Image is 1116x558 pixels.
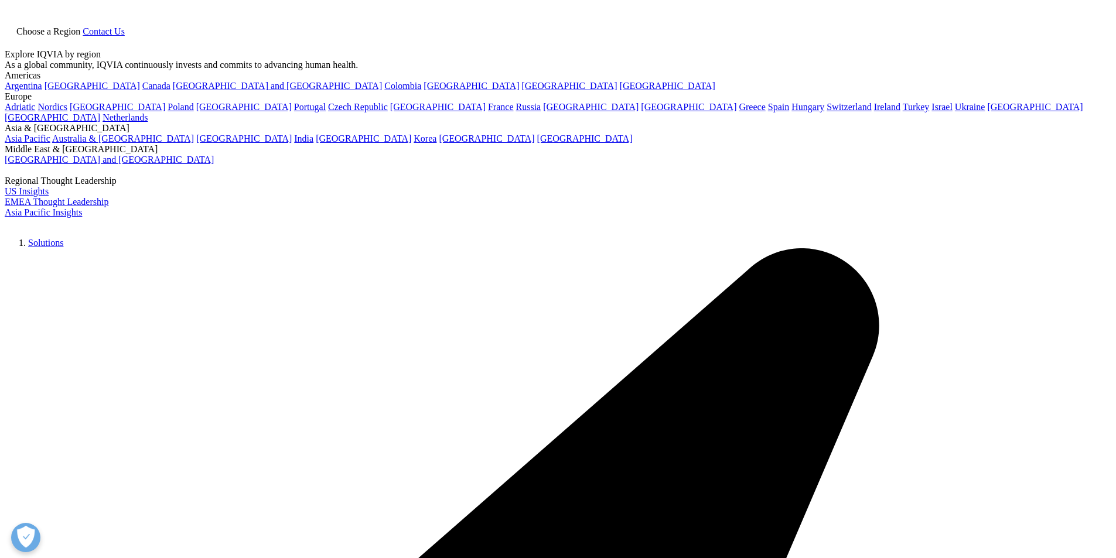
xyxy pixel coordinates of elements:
[5,102,35,112] a: Adriatic
[424,81,519,91] a: [GEOGRAPHIC_DATA]
[5,133,50,143] a: Asia Pacific
[768,102,789,112] a: Spain
[103,112,148,122] a: Netherlands
[11,523,40,552] button: Open Preferences
[439,133,534,143] a: [GEOGRAPHIC_DATA]
[5,91,1111,102] div: Europe
[5,112,100,122] a: [GEOGRAPHIC_DATA]
[294,102,326,112] a: Portugal
[83,26,125,36] a: Contact Us
[522,81,617,91] a: [GEOGRAPHIC_DATA]
[294,133,313,143] a: India
[37,102,67,112] a: Nordics
[196,102,292,112] a: [GEOGRAPHIC_DATA]
[70,102,165,112] a: [GEOGRAPHIC_DATA]
[414,133,436,143] a: Korea
[5,144,1111,155] div: Middle East & [GEOGRAPHIC_DATA]
[5,123,1111,133] div: Asia & [GEOGRAPHIC_DATA]
[827,102,871,112] a: Switzerland
[874,102,900,112] a: Ireland
[543,102,639,112] a: [GEOGRAPHIC_DATA]
[384,81,421,91] a: Colombia
[28,238,63,248] a: Solutions
[620,81,715,91] a: [GEOGRAPHIC_DATA]
[316,133,411,143] a: [GEOGRAPHIC_DATA]
[328,102,388,112] a: Czech Republic
[5,186,49,196] a: US Insights
[5,155,214,165] a: [GEOGRAPHIC_DATA] and [GEOGRAPHIC_DATA]
[16,26,80,36] span: Choose a Region
[931,102,953,112] a: Israel
[45,81,140,91] a: [GEOGRAPHIC_DATA]
[5,176,1111,186] div: Regional Thought Leadership
[488,102,514,112] a: France
[903,102,930,112] a: Turkey
[739,102,765,112] a: Greece
[516,102,541,112] a: Russia
[196,133,292,143] a: [GEOGRAPHIC_DATA]
[537,133,633,143] a: [GEOGRAPHIC_DATA]
[5,49,1111,60] div: Explore IQVIA by region
[142,81,170,91] a: Canada
[987,102,1083,112] a: [GEOGRAPHIC_DATA]
[641,102,736,112] a: [GEOGRAPHIC_DATA]
[173,81,382,91] a: [GEOGRAPHIC_DATA] and [GEOGRAPHIC_DATA]
[168,102,193,112] a: Poland
[5,60,1111,70] div: As a global community, IQVIA continuously invests and commits to advancing human health.
[5,70,1111,81] div: Americas
[5,207,82,217] a: Asia Pacific Insights
[52,133,194,143] a: Australia & [GEOGRAPHIC_DATA]
[955,102,985,112] a: Ukraine
[5,81,42,91] a: Argentina
[390,102,486,112] a: [GEOGRAPHIC_DATA]
[5,197,108,207] a: EMEA Thought Leadership
[791,102,824,112] a: Hungary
